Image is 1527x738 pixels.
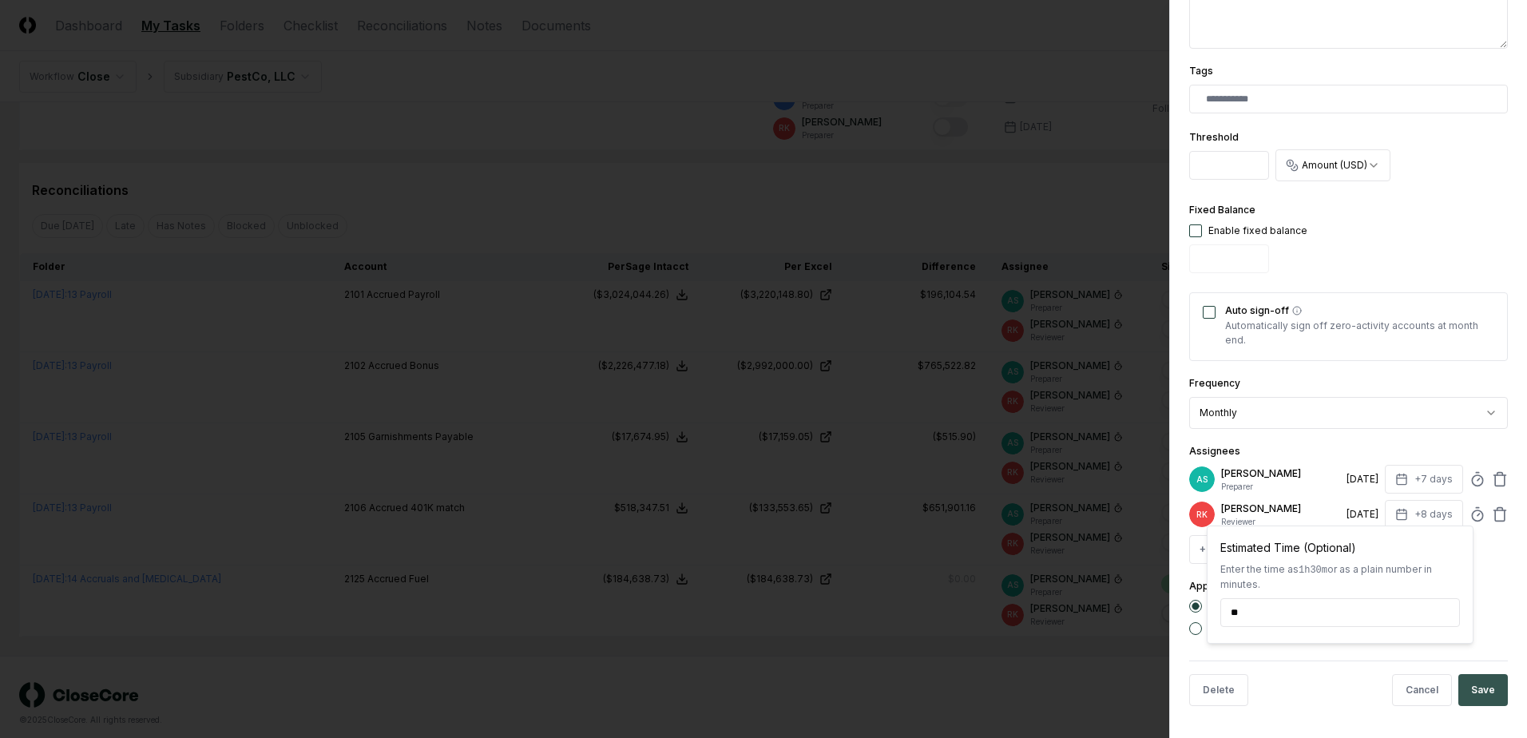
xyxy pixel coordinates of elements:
[1458,674,1508,706] button: Save
[1196,474,1208,486] span: AS
[1347,472,1378,486] div: [DATE]
[1189,445,1240,457] label: Assignees
[1225,319,1494,347] p: Automatically sign off zero-activity accounts at month end.
[1347,507,1378,522] div: [DATE]
[1220,539,1460,556] div: Estimated Time (Optional)
[1221,516,1340,528] p: Reviewer
[1385,500,1463,529] button: +8 days
[1299,565,1327,576] span: 1h30m
[1392,674,1452,706] button: Cancel
[1189,131,1239,143] label: Threshold
[1221,481,1340,493] p: Preparer
[1292,306,1302,315] button: Auto sign-off
[1189,204,1255,216] label: Fixed Balance
[1189,580,1229,592] label: Apply to
[1189,535,1259,564] button: +Preparer
[1196,509,1208,521] span: RK
[1385,465,1463,494] button: +7 days
[1221,502,1340,516] p: [PERSON_NAME]
[1225,306,1494,315] label: Auto sign-off
[1208,224,1307,238] div: Enable fixed balance
[1220,562,1460,592] div: Enter the time as or as a plain number in minutes.
[1189,377,1240,389] label: Frequency
[1221,466,1340,481] p: [PERSON_NAME]
[1189,65,1213,77] label: Tags
[1189,674,1248,706] button: Delete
